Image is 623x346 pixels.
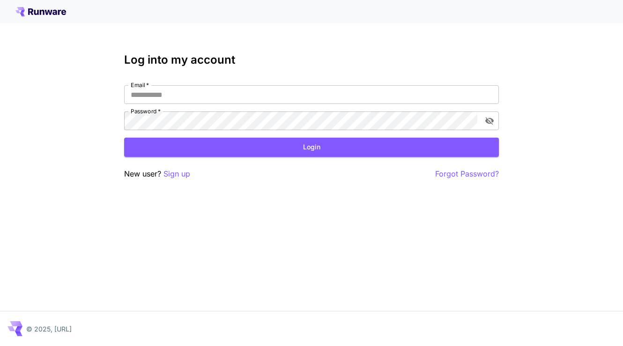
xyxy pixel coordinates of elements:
button: Sign up [163,168,190,180]
h3: Log into my account [124,53,499,66]
button: Forgot Password? [435,168,499,180]
p: © 2025, [URL] [26,324,72,334]
label: Password [131,107,161,115]
label: Email [131,81,149,89]
button: toggle password visibility [481,112,498,129]
p: New user? [124,168,190,180]
button: Login [124,138,499,157]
